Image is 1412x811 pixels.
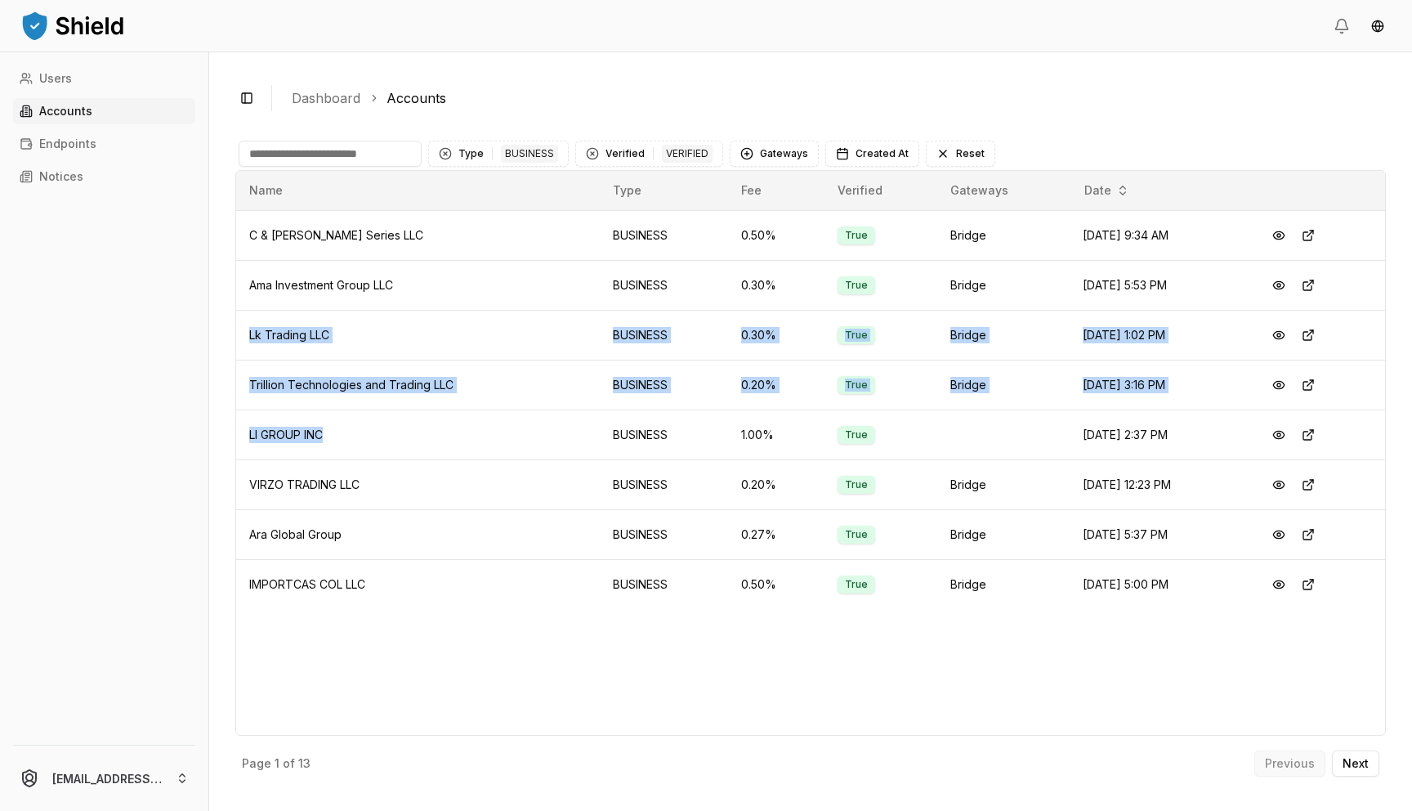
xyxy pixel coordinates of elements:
td: BUSINESS [600,210,727,260]
span: 0.27 % [741,527,776,541]
a: Accounts [387,88,446,108]
th: Fee [728,171,824,210]
span: Trillion Technologies and Trading LLC [249,378,454,392]
button: [EMAIL_ADDRESS][DOMAIN_NAME] [7,752,202,804]
span: LI GROUP INC [249,428,323,441]
span: [DATE] 3:16 PM [1083,378,1165,392]
th: Type [600,171,727,210]
span: 1.00 % [741,428,774,441]
span: 0.30 % [741,328,776,342]
button: Clear Type filterTypeBUSINESS [428,141,569,167]
span: Bridge [950,228,986,242]
span: Bridge [950,527,986,541]
span: 0.20 % [741,378,776,392]
span: Bridge [950,477,986,491]
p: Accounts [39,105,92,117]
td: BUSINESS [600,410,727,459]
button: Clear Verified filterVerifiedVERIFIED [575,141,723,167]
span: [DATE] 12:23 PM [1083,477,1171,491]
p: 13 [298,758,311,769]
button: Gateways [730,141,819,167]
p: of [283,758,295,769]
span: IMPORTCAS COL LLC [249,577,365,591]
img: ShieldPay Logo [20,9,126,42]
td: BUSINESS [600,509,727,559]
span: [DATE] 9:34 AM [1083,228,1168,242]
span: 0.30 % [741,278,776,292]
p: Next [1343,758,1369,769]
span: 0.20 % [741,477,776,491]
a: Dashboard [292,88,360,108]
span: [DATE] 1:02 PM [1083,328,1165,342]
div: Clear Verified filter [586,147,599,160]
td: BUSINESS [600,260,727,310]
th: Gateways [937,171,1070,210]
span: Bridge [950,328,986,342]
span: VIRZO TRADING LLC [249,477,360,491]
div: BUSINESS [501,145,558,163]
span: Ara Global Group [249,527,342,541]
td: BUSINESS [600,559,727,609]
th: Verified [824,171,936,210]
span: [DATE] 5:37 PM [1083,527,1168,541]
a: Accounts [13,98,195,124]
p: Endpoints [39,138,96,150]
button: Reset filters [926,141,995,167]
a: Endpoints [13,131,195,157]
span: Created At [856,147,909,160]
span: Ama Investment Group LLC [249,278,393,292]
span: C & [PERSON_NAME] Series LLC [249,228,423,242]
td: BUSINESS [600,360,727,410]
div: Clear Type filter [439,147,452,160]
th: Name [236,171,600,210]
span: [DATE] 5:00 PM [1083,577,1168,591]
nav: breadcrumb [292,88,1373,108]
span: [DATE] 5:53 PM [1083,278,1167,292]
p: Notices [39,171,83,182]
p: 1 [275,758,279,769]
p: Users [39,73,72,84]
td: BUSINESS [600,459,727,509]
span: 0.50 % [741,228,776,242]
span: Bridge [950,378,986,392]
span: Bridge [950,577,986,591]
span: [DATE] 2:37 PM [1083,428,1168,441]
button: Next [1332,751,1379,777]
div: VERIFIED [662,145,713,163]
td: BUSINESS [600,310,727,360]
a: Users [13,65,195,92]
span: Lk Trading LLC [249,328,329,342]
span: Bridge [950,278,986,292]
button: Created At [825,141,919,167]
p: Page [242,758,271,769]
button: Date [1078,177,1136,204]
p: [EMAIL_ADDRESS][DOMAIN_NAME] [52,770,163,787]
a: Notices [13,164,195,190]
span: 0.50 % [741,577,776,591]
